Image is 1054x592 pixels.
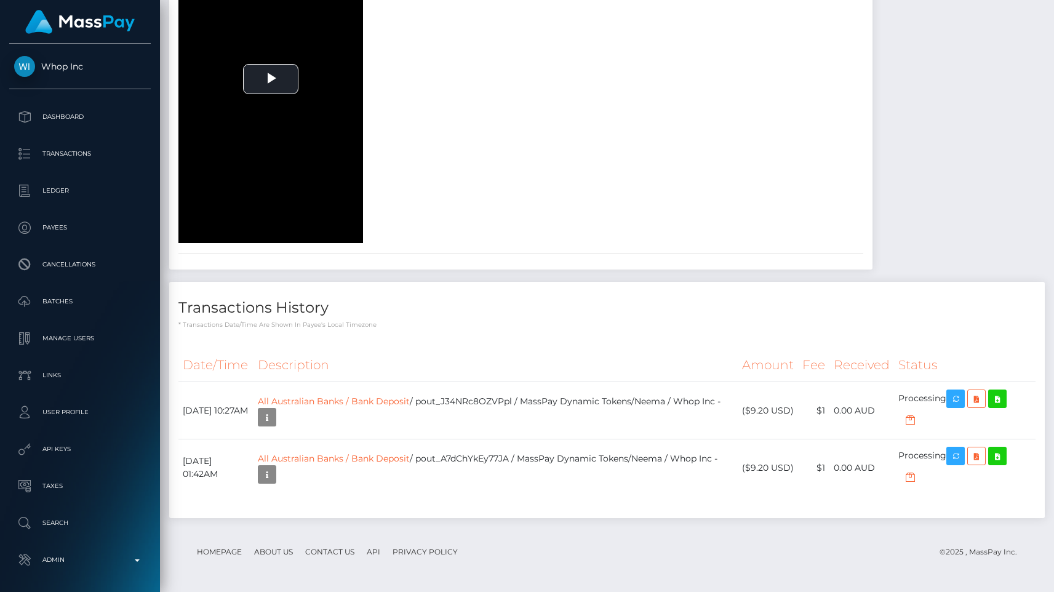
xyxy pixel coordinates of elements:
td: [DATE] 01:42AM [178,439,254,497]
p: Transactions [14,145,146,163]
a: Contact Us [300,542,359,561]
a: About Us [249,542,298,561]
p: API Keys [14,440,146,458]
td: ($9.20 USD) [738,382,798,439]
td: ($9.20 USD) [738,439,798,497]
span: Whop Inc [9,61,151,72]
a: Ledger [9,175,151,206]
a: Privacy Policy [388,542,463,561]
a: Transactions [9,138,151,169]
p: Links [14,366,146,385]
p: Batches [14,292,146,311]
a: Payees [9,212,151,243]
th: Received [829,348,894,382]
a: Batches [9,286,151,317]
th: Amount [738,348,798,382]
a: Dashboard [9,102,151,132]
a: API Keys [9,434,151,465]
p: Dashboard [14,108,146,126]
td: / pout_A7dChYkEy77JA / MassPay Dynamic Tokens/Neema / Whop Inc - [254,439,738,497]
a: Homepage [192,542,247,561]
p: Ledger [14,182,146,200]
img: Whop Inc [14,56,35,77]
a: Cancellations [9,249,151,280]
p: Payees [14,218,146,237]
img: MassPay Logo [25,10,135,34]
p: Search [14,514,146,532]
th: Status [894,348,1036,382]
td: $1 [798,439,829,497]
div: © 2025 , MassPay Inc. [940,545,1026,559]
a: Admin [9,545,151,575]
a: All Australian Banks / Bank Deposit [258,453,410,464]
p: Admin [14,551,146,569]
th: Date/Time [178,348,254,382]
td: Processing [894,439,1036,497]
p: User Profile [14,403,146,422]
a: Manage Users [9,323,151,354]
th: Fee [798,348,829,382]
a: All Australian Banks / Bank Deposit [258,396,410,407]
td: 0.00 AUD [829,382,894,439]
td: 0.00 AUD [829,439,894,497]
td: / pout_J34NRc8OZVPpl / MassPay Dynamic Tokens/Neema / Whop Inc - [254,382,738,439]
p: * Transactions date/time are shown in payee's local timezone [178,320,1036,329]
a: Links [9,360,151,391]
a: Taxes [9,471,151,502]
p: Taxes [14,477,146,495]
a: User Profile [9,397,151,428]
td: $1 [798,382,829,439]
p: Manage Users [14,329,146,348]
td: Processing [894,382,1036,439]
button: Play Video [243,64,298,94]
p: Cancellations [14,255,146,274]
a: API [362,542,385,561]
td: [DATE] 10:27AM [178,382,254,439]
h4: Transactions History [178,297,1036,319]
a: Search [9,508,151,538]
th: Description [254,348,738,382]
